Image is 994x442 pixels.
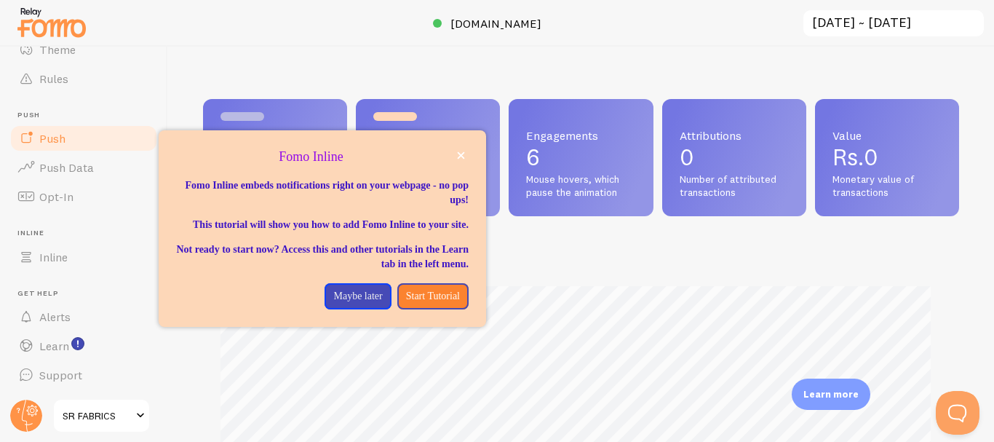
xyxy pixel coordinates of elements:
[406,289,460,304] p: Start Tutorial
[15,4,88,41] img: fomo-relay-logo-orange.svg
[176,242,469,272] p: Not ready to start now? Access this and other tutorials in the Learn tab in the left menu.
[9,35,159,64] a: Theme
[159,130,486,327] div: Fomo Inline
[803,387,859,401] p: Learn more
[9,64,159,93] a: Rules
[17,289,159,299] span: Get Help
[39,160,94,175] span: Push Data
[176,218,469,232] p: This tutorial will show you how to add Fomo Inline to your site.
[39,71,68,86] span: Rules
[176,178,469,208] p: Fomo Inline embeds notifications right on your webpage - no pop ups!
[373,130,482,141] span: Clicks
[936,391,979,435] iframe: Help Scout Beacon - Open
[9,331,159,360] a: Learn
[52,398,151,433] a: SR FABRICS
[325,283,391,309] button: Maybe later
[526,146,635,169] p: 6
[453,148,469,163] button: close,
[526,130,635,141] span: Engagements
[526,173,635,199] span: Mouse hovers, which pause the animation
[39,368,82,382] span: Support
[71,337,84,350] svg: <p>Watch New Feature Tutorials!</p>
[39,189,73,204] span: Opt-In
[397,283,469,309] button: Start Tutorial
[832,143,878,171] span: Rs.0
[9,242,159,272] a: Inline
[176,148,469,167] p: Fomo Inline
[832,130,942,141] span: Value
[39,339,69,353] span: Learn
[39,250,68,264] span: Inline
[39,131,65,146] span: Push
[9,302,159,331] a: Alerts
[220,130,330,141] span: Impressions
[39,42,76,57] span: Theme
[680,146,789,169] p: 0
[39,309,71,324] span: Alerts
[832,173,942,199] span: Monetary value of transactions
[17,111,159,120] span: Push
[333,289,382,304] p: Maybe later
[792,379,870,410] div: Learn more
[9,360,159,390] a: Support
[17,229,159,238] span: Inline
[680,130,789,141] span: Attributions
[9,153,159,182] a: Push Data
[9,182,159,211] a: Opt-In
[680,173,789,199] span: Number of attributed transactions
[9,124,159,153] a: Push
[63,407,132,425] span: SR FABRICS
